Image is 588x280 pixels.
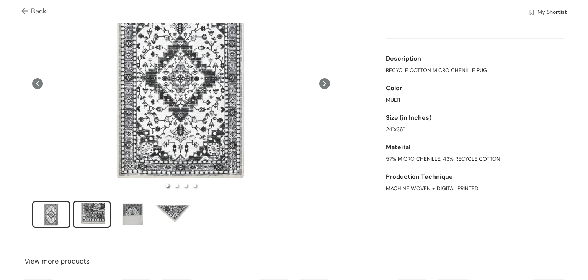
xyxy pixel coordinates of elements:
div: MACHINE WOVEN + DIGITAL PRINTED [386,184,563,193]
div: MULTI [386,96,563,104]
img: Go back [21,8,31,16]
span: RECYCLE COTTON MICRO CHENILLE RUG [386,66,487,74]
span: View more products [24,256,90,267]
div: 57% MICRO CHENILLE, 43% RECYCLE COTTON [386,155,563,163]
li: slide item 1 [166,184,169,187]
li: slide item 2 [175,184,178,187]
li: slide item 3 [113,201,152,228]
span: Back [21,6,46,16]
div: Description [386,51,563,66]
div: Size (in Inches) [386,110,563,125]
li: slide item 4 [193,184,196,187]
li: slide item 2 [73,201,111,228]
li: slide item 3 [184,184,187,187]
li: slide item 1 [32,201,70,228]
span: My Shortlist [537,8,567,17]
img: wishlist [528,9,535,17]
div: Production Technique [386,169,563,184]
div: Material [386,140,563,155]
div: 24"x36" [386,125,563,133]
li: slide item 4 [154,201,192,228]
div: Color [386,81,563,96]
